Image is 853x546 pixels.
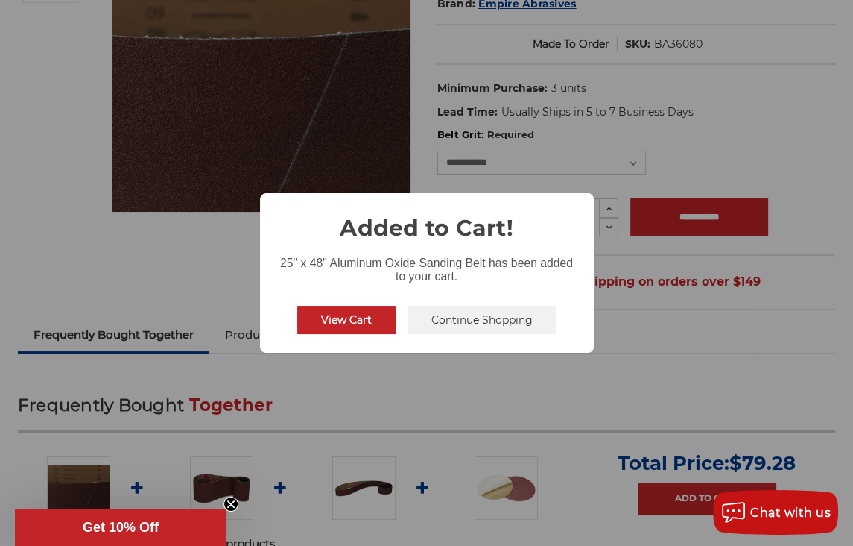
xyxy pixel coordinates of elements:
[750,506,831,520] span: Chat with us
[83,520,159,535] span: Get 10% Off
[408,306,556,334] button: Continue Shopping
[260,245,594,286] div: 25" x 48" Aluminum Oxide Sanding Belt has been added to your cart.
[713,490,838,535] button: Chat with us
[223,497,238,512] button: Close teaser
[297,306,396,334] button: View Cart
[260,193,594,245] h2: Added to Cart!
